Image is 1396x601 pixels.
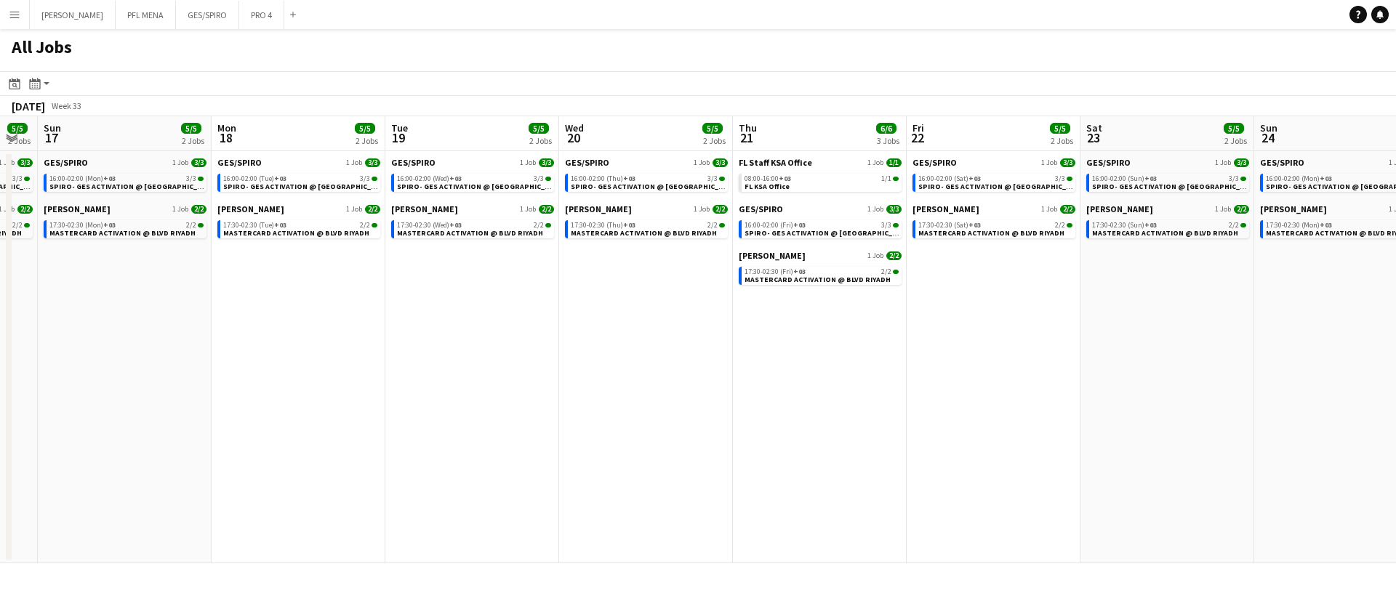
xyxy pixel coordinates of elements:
button: [PERSON_NAME] [30,1,116,29]
div: [DATE] [12,99,45,113]
span: Week 33 [48,100,84,111]
button: PRO 4 [239,1,284,29]
button: GES/SPIRO [176,1,239,29]
button: PFL MENA [116,1,176,29]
